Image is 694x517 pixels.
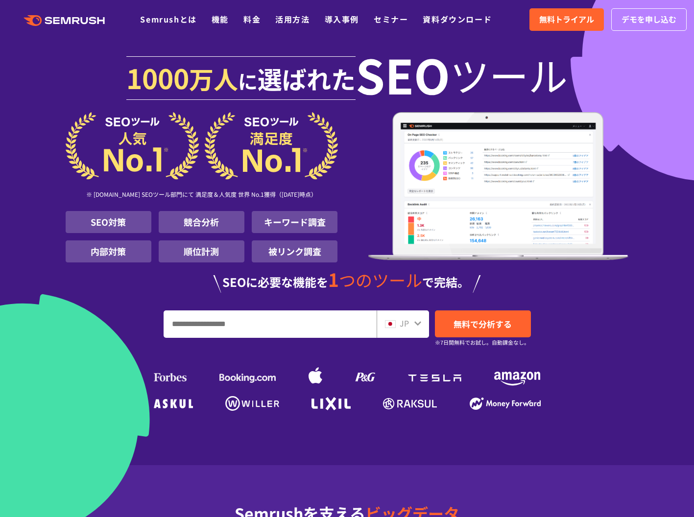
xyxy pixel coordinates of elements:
span: つのツール [339,268,422,292]
a: Semrushとは [140,13,196,25]
span: 無料で分析する [454,318,512,330]
a: セミナー [374,13,408,25]
li: 内部対策 [66,240,151,262]
span: 1000 [126,58,189,97]
span: 万人 [189,61,238,96]
li: 順位計測 [159,240,244,262]
li: SEO対策 [66,211,151,233]
span: デモを申し込む [622,13,676,26]
a: 導入事例 [325,13,359,25]
a: 活用方法 [275,13,310,25]
li: 被リンク調査 [252,240,337,262]
input: URL、キーワードを入力してください [164,311,376,337]
div: ※ [DOMAIN_NAME] SEOツール部門にて 満足度＆人気度 世界 No.1獲得（[DATE]時点） [66,180,338,211]
a: 資料ダウンロード [423,13,492,25]
span: 無料トライアル [539,13,594,26]
span: 1 [328,266,339,292]
a: 機能 [212,13,229,25]
span: で完結。 [422,273,469,290]
a: 料金 [243,13,261,25]
span: に [238,67,258,95]
span: SEO [356,55,450,94]
li: 競合分析 [159,211,244,233]
span: 選ばれた [258,61,356,96]
small: ※7日間無料でお試し。自動課金なし。 [435,338,529,347]
a: 無料で分析する [435,310,531,337]
a: 無料トライアル [529,8,604,31]
span: ツール [450,55,568,94]
div: SEOに必要な機能を [66,270,629,293]
span: JP [400,317,409,329]
li: キーワード調査 [252,211,337,233]
a: デモを申し込む [611,8,687,31]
